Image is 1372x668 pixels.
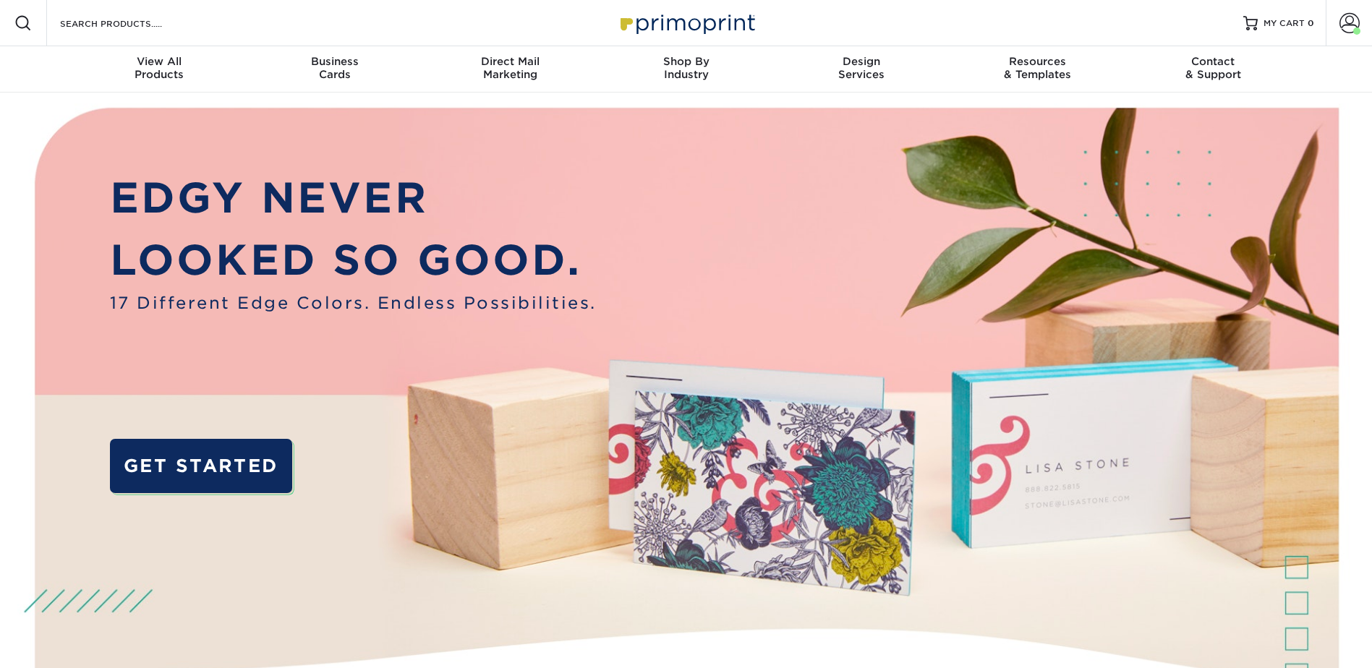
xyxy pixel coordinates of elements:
[422,55,598,68] span: Direct Mail
[247,55,422,81] div: Cards
[598,55,774,81] div: Industry
[110,229,597,291] p: LOOKED SO GOOD.
[110,167,597,228] p: EDGY NEVER
[950,55,1125,81] div: & Templates
[72,55,247,81] div: Products
[1125,46,1301,93] a: Contact& Support
[110,291,597,315] span: 17 Different Edge Colors. Endless Possibilities.
[72,55,247,68] span: View All
[422,55,598,81] div: Marketing
[72,46,247,93] a: View AllProducts
[1125,55,1301,68] span: Contact
[1308,18,1314,28] span: 0
[422,46,598,93] a: Direct MailMarketing
[1125,55,1301,81] div: & Support
[950,46,1125,93] a: Resources& Templates
[247,46,422,93] a: BusinessCards
[1264,17,1305,30] span: MY CART
[598,46,774,93] a: Shop ByIndustry
[59,14,200,32] input: SEARCH PRODUCTS.....
[950,55,1125,68] span: Resources
[774,55,950,81] div: Services
[774,46,950,93] a: DesignServices
[774,55,950,68] span: Design
[614,7,759,38] img: Primoprint
[598,55,774,68] span: Shop By
[247,55,422,68] span: Business
[110,439,292,493] a: GET STARTED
